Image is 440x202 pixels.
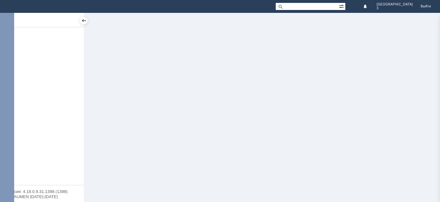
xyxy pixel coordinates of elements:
div: Скрыть меню [80,17,88,24]
div: © NAUMEN [DATE]-[DATE] [6,195,77,199]
span: [GEOGRAPHIC_DATA] [377,3,413,6]
span: Расширенный поиск [339,3,345,9]
span: 3 [377,6,378,10]
div: Версия: 4.18.0.9.31.1398 (1398) [6,189,77,194]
